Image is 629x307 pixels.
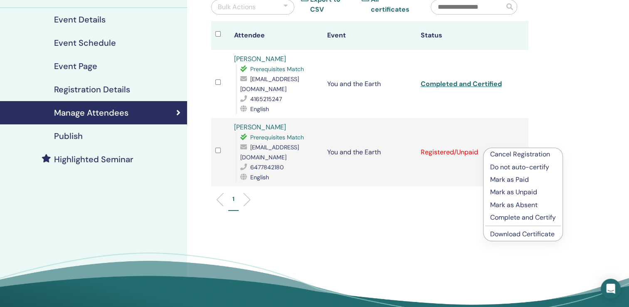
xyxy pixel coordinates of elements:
[490,149,556,159] p: Cancel Registration
[323,21,416,50] th: Event
[420,79,501,88] a: Completed and Certified
[54,15,106,25] h4: Event Details
[250,173,269,181] span: English
[250,95,282,103] span: 4165215247
[240,75,299,93] span: [EMAIL_ADDRESS][DOMAIN_NAME]
[234,123,286,131] a: [PERSON_NAME]
[490,200,556,210] p: Mark as Absent
[240,144,299,161] span: [EMAIL_ADDRESS][DOMAIN_NAME]
[54,131,83,141] h4: Publish
[54,84,130,94] h4: Registration Details
[601,279,621,299] div: Open Intercom Messenger
[323,118,416,186] td: You and the Earth
[250,65,304,73] span: Prerequisites Match
[490,187,556,197] p: Mark as Unpaid
[490,213,556,223] p: Complete and Certify
[54,61,97,71] h4: Event Page
[54,108,128,118] h4: Manage Attendees
[234,54,286,63] a: [PERSON_NAME]
[250,163,284,171] span: 6477842180
[490,175,556,185] p: Mark as Paid
[232,195,234,203] p: 1
[218,2,256,12] div: Bulk Actions
[54,154,133,164] h4: Highlighted Seminar
[250,105,269,113] span: English
[230,21,323,50] th: Attendee
[250,134,304,141] span: Prerequisites Match
[54,38,116,48] h4: Event Schedule
[490,162,556,172] p: Do not auto-certify
[490,230,555,238] a: Download Certificate
[416,21,509,50] th: Status
[323,50,416,118] td: You and the Earth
